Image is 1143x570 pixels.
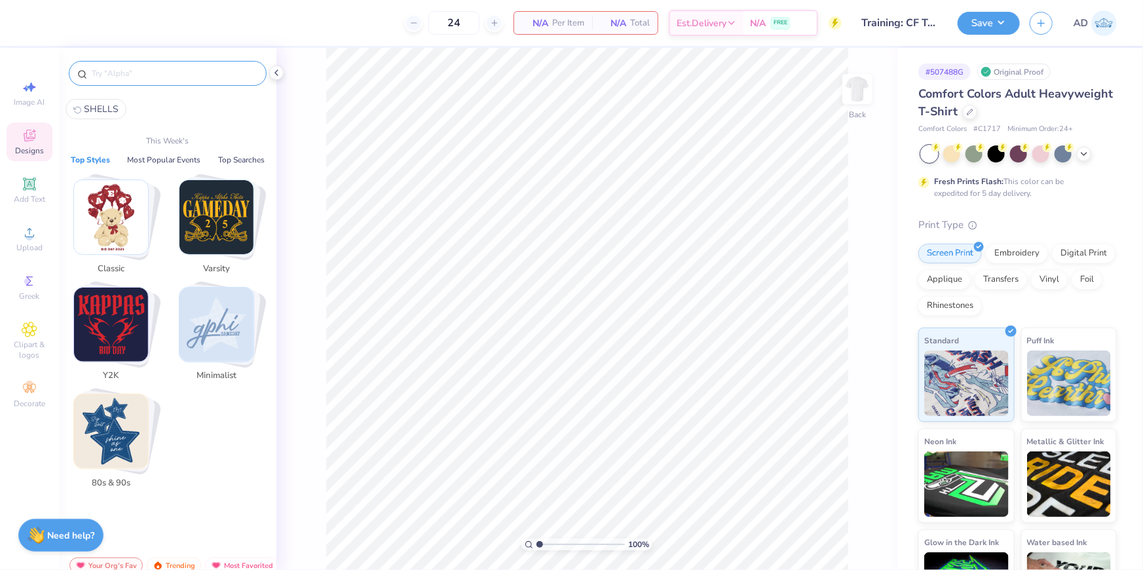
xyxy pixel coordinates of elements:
img: Aldro Dalugdog [1091,10,1117,36]
span: Standard [924,333,959,347]
div: Vinyl [1031,270,1068,290]
span: Glow in the Dark Ink [924,535,999,549]
span: Clipart & logos [7,339,52,360]
span: Designs [15,145,44,156]
span: FREE [774,18,787,28]
img: most_fav.gif [75,561,86,570]
strong: Need help? [48,529,95,542]
button: Stack Card Button Y2K [66,287,164,388]
div: # 507488G [918,64,971,80]
img: Varsity [179,180,253,254]
button: Top Searches [214,153,269,166]
img: Back [844,76,871,102]
div: Original Proof [977,64,1051,80]
img: Metallic & Glitter Ink [1027,451,1112,517]
span: 100 % [628,539,649,550]
span: Add Text [14,194,45,204]
span: 80s & 90s [90,477,132,490]
span: Water based Ink [1027,535,1087,549]
div: Print Type [918,218,1117,233]
input: Untitled Design [852,10,948,36]
div: Rhinestones [918,296,982,316]
a: AD [1074,10,1117,36]
span: SHELLS [84,103,119,115]
button: Stack Card Button Varsity [171,180,270,280]
span: Puff Ink [1027,333,1055,347]
p: This Week's [147,135,189,147]
div: Digital Print [1052,244,1115,263]
span: Decorate [14,398,45,409]
span: Minimalist [195,370,238,383]
div: This color can be expedited for 5 day delivery. [934,176,1095,199]
button: Stack Card Button Classic [66,180,164,280]
span: N/A [750,16,766,30]
img: 80s & 90s [74,394,148,468]
span: Classic [90,263,132,276]
div: Screen Print [918,244,982,263]
span: Upload [16,242,43,253]
span: Total [630,16,650,30]
span: Est. Delivery [677,16,726,30]
div: Foil [1072,270,1102,290]
button: SHELLS0 [66,99,126,119]
img: most_fav.gif [211,561,221,570]
span: Greek [20,291,40,301]
img: Neon Ink [924,451,1009,517]
span: AD [1074,16,1088,31]
span: Varsity [195,263,238,276]
img: Standard [924,351,1009,416]
button: Save [958,12,1020,35]
img: Y2K [74,288,148,362]
span: Metallic & Glitter Ink [1027,434,1104,448]
button: Stack Card Button Minimalist [171,287,270,388]
img: trending.gif [153,561,163,570]
strong: Fresh Prints Flash: [934,176,1003,187]
span: Image AI [14,97,45,107]
input: Try "Alpha" [90,67,258,80]
div: Embroidery [986,244,1048,263]
span: Neon Ink [924,434,956,448]
button: Most Popular Events [123,153,204,166]
img: Classic [74,180,148,254]
div: Applique [918,270,971,290]
img: Puff Ink [1027,351,1112,416]
span: Comfort Colors Adult Heavyweight T-Shirt [918,86,1113,119]
input: – – [428,11,479,35]
button: Top Styles [67,153,114,166]
span: # C1717 [973,124,1001,135]
span: N/A [522,16,548,30]
div: Back [849,109,866,121]
span: Y2K [90,370,132,383]
div: Transfers [975,270,1027,290]
span: Minimum Order: 24 + [1007,124,1073,135]
span: Comfort Colors [918,124,967,135]
button: Stack Card Button 80s & 90s [66,394,164,495]
img: Minimalist [179,288,253,362]
span: N/A [600,16,626,30]
span: Per Item [552,16,584,30]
